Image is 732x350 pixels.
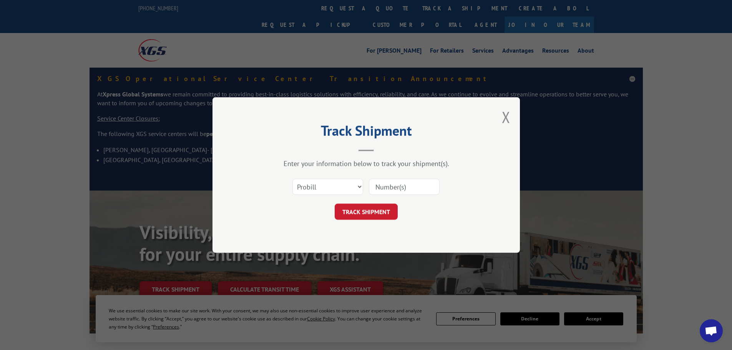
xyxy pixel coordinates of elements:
button: Close modal [502,107,510,127]
button: TRACK SHIPMENT [335,204,398,220]
h2: Track Shipment [251,125,481,140]
a: Open chat [700,319,723,342]
div: Enter your information below to track your shipment(s). [251,159,481,168]
input: Number(s) [369,179,440,195]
